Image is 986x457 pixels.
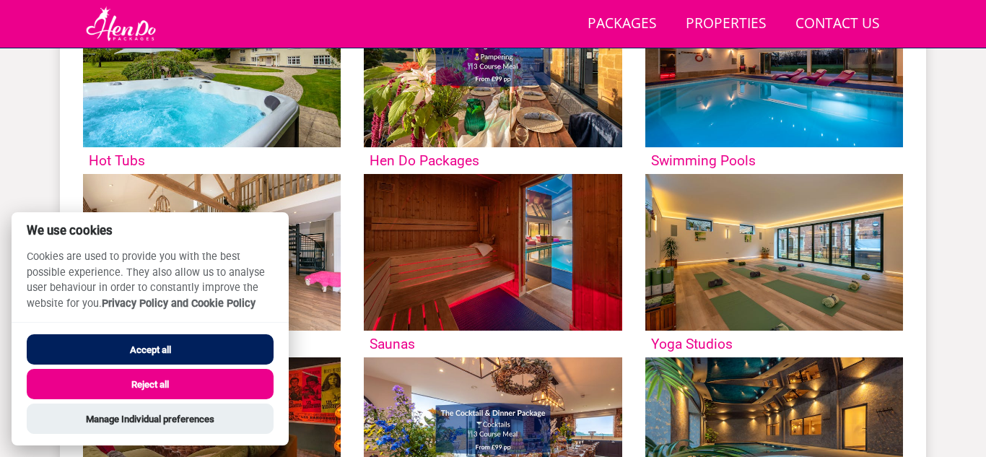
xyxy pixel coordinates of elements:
a: Packages [582,8,663,40]
h3: Yoga Studios [651,336,897,352]
img: 'Games Room' - Large Group Accommodation Holiday Ideas [83,174,341,331]
p: Cookies are used to provide you with the best possible experience. They also allow us to analyse ... [12,249,289,322]
h3: Hot Tubs [89,153,335,168]
button: Accept all [27,334,274,365]
a: Contact Us [790,8,886,40]
h3: Saunas [370,336,616,352]
h3: Swimming Pools [651,153,897,168]
img: Hen Do Packages [83,6,159,42]
h3: Hen Do Packages [370,153,616,168]
img: 'Yoga Studios' - Large Group Accommodation Holiday Ideas [645,174,903,331]
a: Privacy Policy and Cookie Policy [102,297,256,310]
a: 'Yoga Studios' - Large Group Accommodation Holiday Ideas Yoga Studios [645,174,903,358]
button: Manage Individual preferences [27,404,274,434]
a: 'Saunas' - Large Group Accommodation Holiday Ideas Saunas [364,174,621,358]
img: 'Saunas' - Large Group Accommodation Holiday Ideas [364,174,621,331]
a: 'Games Room' - Large Group Accommodation Holiday Ideas Games Room [83,174,341,358]
button: Reject all [27,369,274,399]
a: Properties [680,8,772,40]
h2: We use cookies [12,224,289,238]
